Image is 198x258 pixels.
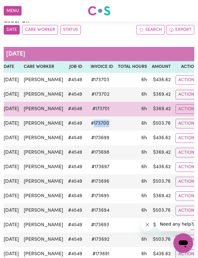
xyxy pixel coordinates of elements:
td: # 4549 [66,73,85,87]
span: 6 hours [141,252,147,256]
td: $ 503.76 [149,116,173,131]
button: Search [136,25,165,35]
iframe: Button to launch messaging window [173,233,193,253]
td: # 4549 [66,87,85,102]
span: # 173703 [87,76,113,84]
td: [PERSON_NAME] [21,87,66,102]
th: Amount [149,61,173,73]
span: 6 hours [141,77,147,82]
button: Menu [4,6,22,16]
td: $ 369.42 [149,145,173,160]
td: [PERSON_NAME] [21,116,66,131]
td: $ 503.76 [149,174,173,189]
td: [PERSON_NAME] [21,218,66,232]
td: [DATE] [1,145,21,160]
span: # 173693 [87,221,113,229]
td: # 4549 [66,189,85,203]
th: Date [1,61,21,73]
span: # 173692 [88,236,113,243]
td: [PERSON_NAME] [21,102,66,116]
button: sort invoices by care worker [22,25,58,35]
span: # 173691 [89,250,113,258]
td: [DATE] [1,218,21,232]
td: [PERSON_NAME] [21,232,66,247]
td: # 4549 [66,116,85,131]
td: $ 436.62 [149,131,173,145]
td: [PERSON_NAME] [21,131,66,145]
span: Group by: [4,19,30,24]
td: $ 436.62 [149,160,173,174]
td: [DATE] [1,189,21,203]
button: Export [166,25,194,35]
td: $ 369.42 [149,189,173,203]
td: # 4549 [66,174,85,189]
td: # 4549 [66,232,85,247]
span: # 173701 [89,105,113,113]
td: $ 436.62 [149,73,173,87]
span: # 173700 [87,120,113,127]
td: [DATE] [1,116,21,131]
button: sort invoices by paid status [60,25,81,35]
span: 6 hours [141,193,147,198]
td: [DATE] [1,73,21,87]
iframe: Close message [141,218,154,231]
td: $ 503.76 [149,203,173,218]
span: 6 hours [141,92,147,97]
td: [DATE] [1,87,21,102]
td: [DATE] [1,232,21,247]
span: # 173697 [88,163,113,171]
span: # 173695 [87,192,113,200]
td: [DATE] [1,203,21,218]
span: 6 hours [141,121,147,126]
span: 6 hours [141,179,147,184]
td: [PERSON_NAME] [21,145,66,160]
td: [PERSON_NAME] [21,73,66,87]
button: sort invoices by date [4,25,20,35]
td: $ 369.42 [149,87,173,102]
td: # 4549 [66,102,85,116]
a: Careseekers logo [88,4,111,18]
td: # 4549 [66,218,85,232]
span: # 173696 [87,178,113,185]
td: [DATE] [1,174,21,189]
span: # 173694 [87,207,113,214]
span: Need any help? [4,4,37,9]
td: # 4549 [66,145,85,160]
td: $ 369.42 [149,102,173,116]
th: Care Worker [21,61,66,73]
span: # 173698 [87,149,113,156]
th: Job ID [66,61,85,73]
img: Careseekers logo [88,5,111,16]
td: [PERSON_NAME] [21,174,66,189]
span: 6 hours [141,150,147,155]
span: 6 hours [141,208,147,213]
span: 6 hours [141,135,147,140]
td: # 4549 [66,203,85,218]
td: [DATE] [1,102,21,116]
th: Invoice ID [85,61,115,73]
span: # 173702 [88,91,113,98]
th: Total Hours [115,61,149,73]
td: [DATE] [1,131,21,145]
td: # 4549 [66,160,85,174]
td: [PERSON_NAME] [21,203,66,218]
td: [DATE] [1,160,21,174]
iframe: Message from company [156,217,193,231]
span: 6 hours [141,164,147,169]
span: # 173699 [87,134,113,142]
td: [PERSON_NAME] [21,160,66,174]
td: [PERSON_NAME] [21,189,66,203]
span: 6 hours [141,106,147,111]
td: # 4549 [66,131,85,145]
td: $ 503.76 [149,232,173,247]
span: 6 hours [141,237,147,242]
